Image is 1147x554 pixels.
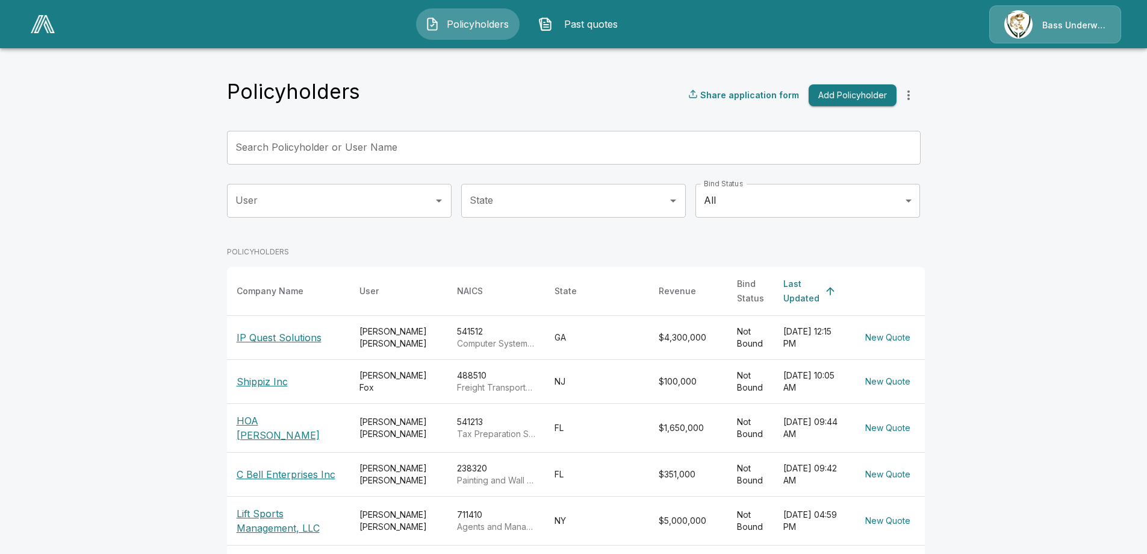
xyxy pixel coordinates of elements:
[809,84,897,107] button: Add Policyholder
[457,462,535,486] div: 238320
[359,326,438,350] div: [PERSON_NAME] [PERSON_NAME]
[359,370,438,394] div: [PERSON_NAME] Fox
[695,184,920,218] div: All
[529,8,633,40] button: Past quotes IconPast quotes
[665,192,682,209] button: Open
[227,247,925,257] p: POLICYHOLDERS
[545,315,649,359] td: GA
[359,509,438,533] div: [PERSON_NAME] [PERSON_NAME]
[545,452,649,496] td: FL
[545,403,649,452] td: FL
[237,414,340,442] p: HOA [PERSON_NAME]
[431,192,447,209] button: Open
[457,338,535,350] p: Computer Systems Design Services
[649,452,727,496] td: $351,000
[545,359,649,403] td: NJ
[649,403,727,452] td: $1,650,000
[457,474,535,486] p: Painting and Wall Covering Contractors
[860,464,915,486] button: New Quote
[237,330,340,345] p: IP Quest Solutions
[457,509,535,533] div: 711410
[237,467,340,482] p: C Bell Enterprises Inc
[649,315,727,359] td: $4,300,000
[545,496,649,545] td: NY
[227,79,360,104] h4: Policyholders
[774,359,851,403] td: [DATE] 10:05 AM
[555,284,577,298] div: State
[774,452,851,496] td: [DATE] 09:42 AM
[359,416,438,440] div: [PERSON_NAME] [PERSON_NAME]
[774,315,851,359] td: [DATE] 12:15 PM
[457,284,483,298] div: NAICS
[704,178,743,189] label: Bind Status
[457,428,535,440] p: Tax Preparation Services
[425,17,440,31] img: Policyholders Icon
[237,506,340,535] p: Lift Sports Management, LLC
[237,284,303,298] div: Company Name
[31,15,55,33] img: AA Logo
[237,374,340,389] p: Shippiz Inc
[457,521,535,533] p: Agents and Managers for Artists, Athletes, Entertainers, and Other Public Figures
[727,315,774,359] td: Not Bound
[727,359,774,403] td: Not Bound
[860,510,915,532] button: New Quote
[727,267,774,316] th: Bind Status
[860,327,915,349] button: New Quote
[783,277,819,306] div: Last Updated
[860,417,915,439] button: New Quote
[649,359,727,403] td: $100,000
[359,284,379,298] div: User
[700,89,799,101] p: Share application form
[727,496,774,545] td: Not Bound
[649,496,727,545] td: $5,000,000
[359,462,438,486] div: [PERSON_NAME] [PERSON_NAME]
[897,83,921,107] button: more
[457,370,535,394] div: 488510
[444,17,511,31] span: Policyholders
[860,371,915,393] button: New Quote
[774,496,851,545] td: [DATE] 04:59 PM
[804,84,897,107] a: Add Policyholder
[457,382,535,394] p: Freight Transportation Arrangement
[558,17,624,31] span: Past quotes
[659,284,696,298] div: Revenue
[727,403,774,452] td: Not Bound
[727,452,774,496] td: Not Bound
[774,403,851,452] td: [DATE] 09:44 AM
[457,416,535,440] div: 541213
[416,8,520,40] button: Policyholders IconPolicyholders
[457,326,535,350] div: 541512
[538,17,553,31] img: Past quotes Icon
